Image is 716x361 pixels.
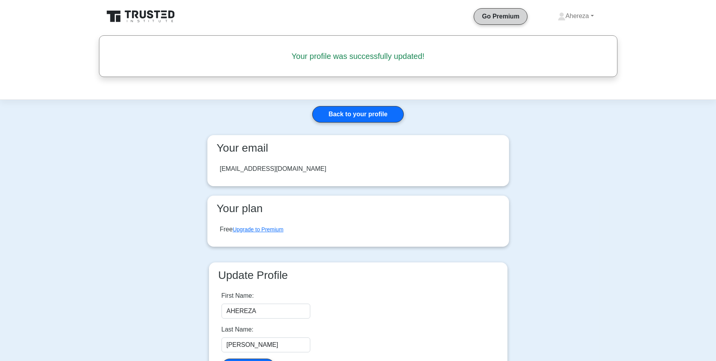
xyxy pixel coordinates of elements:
[220,225,284,234] div: Free
[214,141,503,155] h3: Your email
[539,8,613,24] a: Ahereza
[117,51,600,61] h5: Your profile was successfully updated!
[233,226,283,233] a: Upgrade to Premium
[220,164,326,174] div: [EMAIL_ADDRESS][DOMAIN_NAME]
[222,325,254,334] label: Last Name:
[312,106,403,123] a: Back to your profile
[215,269,501,282] h3: Update Profile
[222,291,254,301] label: First Name:
[214,202,503,215] h3: Your plan
[477,11,524,21] a: Go Premium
